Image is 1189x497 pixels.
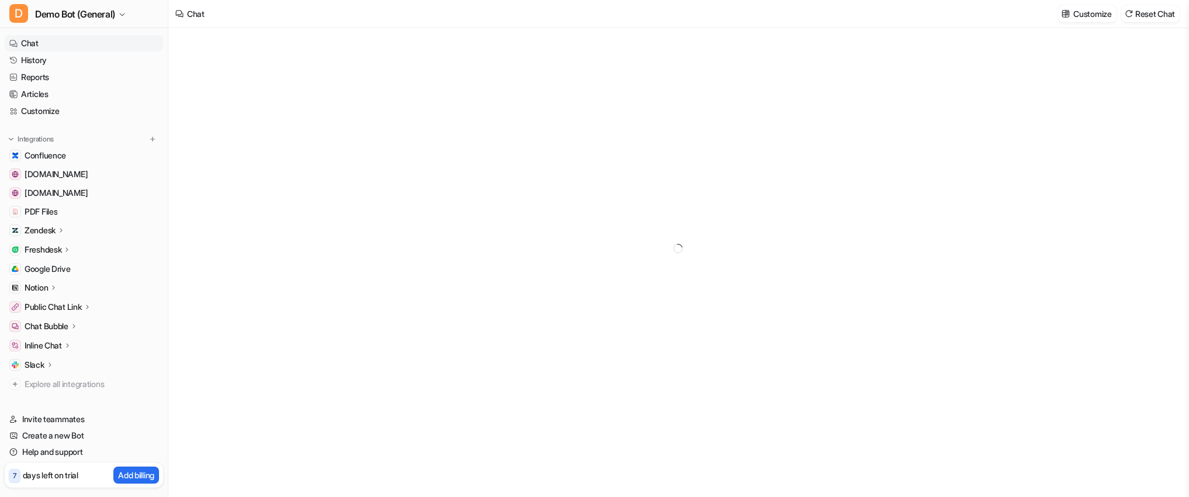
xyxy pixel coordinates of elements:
[1062,9,1070,18] img: customize
[35,6,115,22] span: Demo Bot (General)
[5,166,163,182] a: www.airbnb.com[DOMAIN_NAME]
[5,185,163,201] a: www.atlassian.com[DOMAIN_NAME]
[187,8,205,20] div: Chat
[25,301,82,313] p: Public Chat Link
[12,361,19,368] img: Slack
[25,359,44,371] p: Slack
[5,69,163,85] a: Reports
[148,135,157,143] img: menu_add.svg
[5,203,163,220] a: PDF FilesPDF Files
[25,206,57,218] span: PDF Files
[1058,5,1116,22] button: Customize
[12,227,19,234] img: Zendesk
[25,244,61,256] p: Freshdesk
[5,376,163,392] a: Explore all integrations
[25,168,88,180] span: [DOMAIN_NAME]
[5,86,163,102] a: Articles
[12,323,19,330] img: Chat Bubble
[25,320,68,332] p: Chat Bubble
[9,378,21,390] img: explore all integrations
[12,152,19,159] img: Confluence
[25,340,62,351] p: Inline Chat
[25,375,158,394] span: Explore all integrations
[5,444,163,460] a: Help and support
[5,147,163,164] a: ConfluenceConfluence
[5,261,163,277] a: Google DriveGoogle Drive
[5,103,163,119] a: Customize
[5,52,163,68] a: History
[25,225,56,236] p: Zendesk
[25,282,48,294] p: Notion
[12,284,19,291] img: Notion
[9,4,28,23] span: D
[25,187,88,199] span: [DOMAIN_NAME]
[25,150,66,161] span: Confluence
[113,467,159,484] button: Add billing
[12,189,19,196] img: www.atlassian.com
[5,411,163,427] a: Invite teammates
[1073,8,1111,20] p: Customize
[1121,5,1180,22] button: Reset Chat
[13,471,16,481] p: 7
[12,303,19,310] img: Public Chat Link
[5,427,163,444] a: Create a new Bot
[23,469,78,481] p: days left on trial
[7,135,15,143] img: expand menu
[25,263,71,275] span: Google Drive
[12,342,19,349] img: Inline Chat
[12,208,19,215] img: PDF Files
[12,246,19,253] img: Freshdesk
[18,134,54,144] p: Integrations
[1125,9,1133,18] img: reset
[118,469,154,481] p: Add billing
[5,35,163,51] a: Chat
[12,265,19,272] img: Google Drive
[5,133,57,145] button: Integrations
[12,171,19,178] img: www.airbnb.com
